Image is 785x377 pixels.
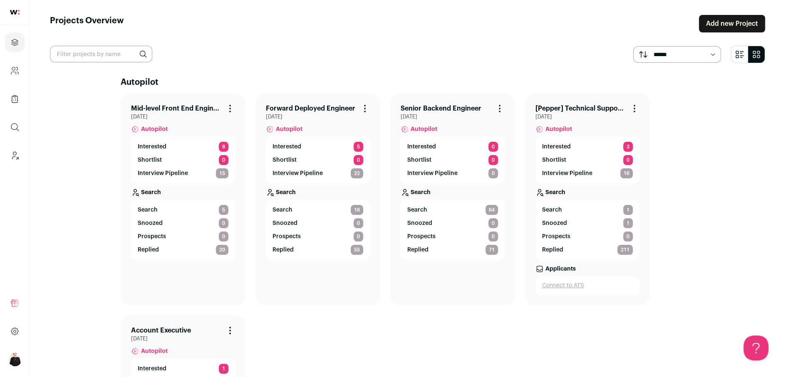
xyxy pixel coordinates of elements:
span: 0 [488,142,498,152]
a: Interview Pipeline 0 [407,168,498,178]
p: Shortlist [542,156,566,164]
a: Add new Project [699,15,765,32]
a: Interview Pipeline 15 [138,168,228,178]
p: Search [141,188,161,197]
a: Applicants [535,260,639,276]
a: Shortlist 0 [272,155,363,165]
a: Prospects 0 [138,232,228,241]
span: 0 [354,218,363,228]
p: Shortlist [407,156,431,164]
span: Search [407,206,427,214]
p: Interview Pipeline [138,169,188,177]
a: Forward Deployed Engineer [266,103,355,113]
span: 211 [617,245,633,255]
span: 0 [354,232,363,241]
a: Projects [5,32,25,52]
span: 55 [351,245,363,255]
p: Interview Pipeline [542,169,592,177]
span: Autopilot [545,125,572,133]
a: Company Lists [5,89,25,109]
span: 71 [485,245,498,255]
span: 8 [219,142,228,152]
p: Shortlist [138,156,162,164]
span: 5 [219,205,228,215]
p: Shortlist [272,156,297,164]
span: 16 [351,205,363,215]
a: Autopilot [266,120,370,137]
a: Autopilot [401,120,505,137]
p: Search [411,188,431,197]
span: 1 [623,205,633,215]
p: Snoozed [138,219,163,227]
a: Snoozed 1 [542,218,633,228]
span: Search [272,206,292,214]
a: Interested 5 [272,142,363,152]
p: Interested [138,365,166,373]
p: Snoozed [542,219,567,227]
a: Search 64 [407,205,498,215]
span: 20 [216,245,228,255]
span: 0 [488,218,498,228]
a: Interested 1 [138,364,228,374]
a: Leads (Backoffice) [5,145,25,165]
a: Senior Backend Engineer [401,103,481,113]
a: Replied 20 [138,245,228,255]
a: Search [535,183,639,200]
a: Replied 71 [407,245,498,255]
a: Interested 0 [407,142,498,152]
a: Search 16 [272,205,363,215]
a: Replied 55 [272,245,363,255]
a: Snoozed 0 [272,218,363,228]
span: 0 [488,168,498,178]
a: Prospects 0 [272,232,363,241]
a: Search 5 [138,205,228,215]
button: Project Actions [629,103,639,113]
a: Company and ATS Settings [5,61,25,81]
button: Project Actions [360,103,370,113]
p: Prospects [542,232,570,241]
p: Interested [542,143,571,151]
p: Prospects [272,232,301,241]
span: 0 [219,155,228,165]
span: Autopilot [276,125,302,133]
h1: Projects Overview [50,15,124,32]
p: Interested [272,143,301,151]
span: [DATE] [131,335,235,342]
button: Open dropdown [8,353,22,366]
span: 22 [351,168,363,178]
span: Autopilot [141,347,168,355]
p: Interview Pipeline [272,169,323,177]
p: Search [276,188,296,197]
span: 0 [488,232,498,241]
a: Autopilot [535,120,639,137]
h2: Autopilot [121,76,695,88]
span: 1 [623,218,633,228]
a: Shortlist 0 [407,155,498,165]
p: Interested [138,143,166,151]
iframe: Toggle Customer Support [743,335,768,360]
p: Applicants [545,265,576,273]
p: Replied [407,246,428,254]
span: [DATE] [401,113,505,120]
p: Replied [272,246,294,254]
span: Search [138,206,158,214]
a: Interview Pipeline 16 [542,168,633,178]
p: Interested [407,143,436,151]
a: Autopilot [131,120,235,137]
p: Prospects [138,232,166,241]
a: Autopilot [131,342,235,359]
p: Replied [542,246,563,254]
a: Account Executive [131,325,191,335]
span: 0 [488,155,498,165]
p: Prospects [407,232,436,241]
a: Shortlist 0 [542,155,633,165]
p: Snoozed [407,219,432,227]
span: 1 [219,364,228,374]
span: 0 [219,232,228,241]
img: 9240684-medium_jpg [8,353,22,366]
a: Prospects 0 [407,232,498,241]
a: Search [266,183,370,200]
a: Shortlist 0 [138,155,228,165]
a: Interested 3 [542,142,633,152]
a: Snoozed 0 [138,218,228,228]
